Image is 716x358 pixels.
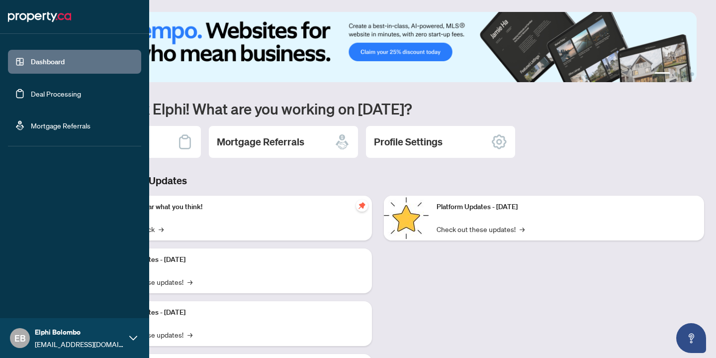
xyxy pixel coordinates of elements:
[35,327,124,338] span: Elphi Bolombo
[520,224,525,235] span: →
[674,72,678,76] button: 2
[35,339,124,350] span: [EMAIL_ADDRESS][DOMAIN_NAME]
[187,276,192,287] span: →
[52,12,697,82] img: Slide 0
[104,202,364,213] p: We want to hear what you think!
[690,72,694,76] button: 4
[187,329,192,340] span: →
[14,331,26,345] span: EB
[104,307,364,318] p: Platform Updates - [DATE]
[654,72,670,76] button: 1
[676,323,706,353] button: Open asap
[356,200,368,212] span: pushpin
[217,135,304,149] h2: Mortgage Referrals
[384,196,429,240] img: Platform Updates - June 23, 2025
[8,9,71,25] img: logo
[31,57,65,66] a: Dashboard
[374,135,443,149] h2: Profile Settings
[31,89,81,98] a: Deal Processing
[437,202,696,213] p: Platform Updates - [DATE]
[682,72,686,76] button: 3
[31,121,90,130] a: Mortgage Referrals
[52,174,704,188] h3: Brokerage & Industry Updates
[159,224,164,235] span: →
[52,99,704,118] h1: Welcome back Elphi! What are you working on [DATE]?
[104,254,364,265] p: Platform Updates - [DATE]
[437,224,525,235] a: Check out these updates!→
